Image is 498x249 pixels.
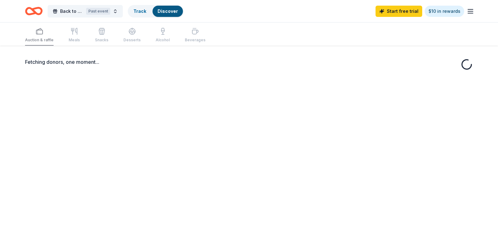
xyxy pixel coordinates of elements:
[25,58,473,66] div: Fetching donors, one moment...
[86,8,110,15] div: Past event
[133,8,146,14] a: Track
[425,6,464,17] a: $10 in rewards
[25,4,43,18] a: Home
[376,6,422,17] a: Start free trial
[128,5,184,18] button: TrackDiscover
[158,8,178,14] a: Discover
[60,8,84,15] span: Back to School Kick-Off
[48,5,123,18] button: Back to School Kick-OffPast event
